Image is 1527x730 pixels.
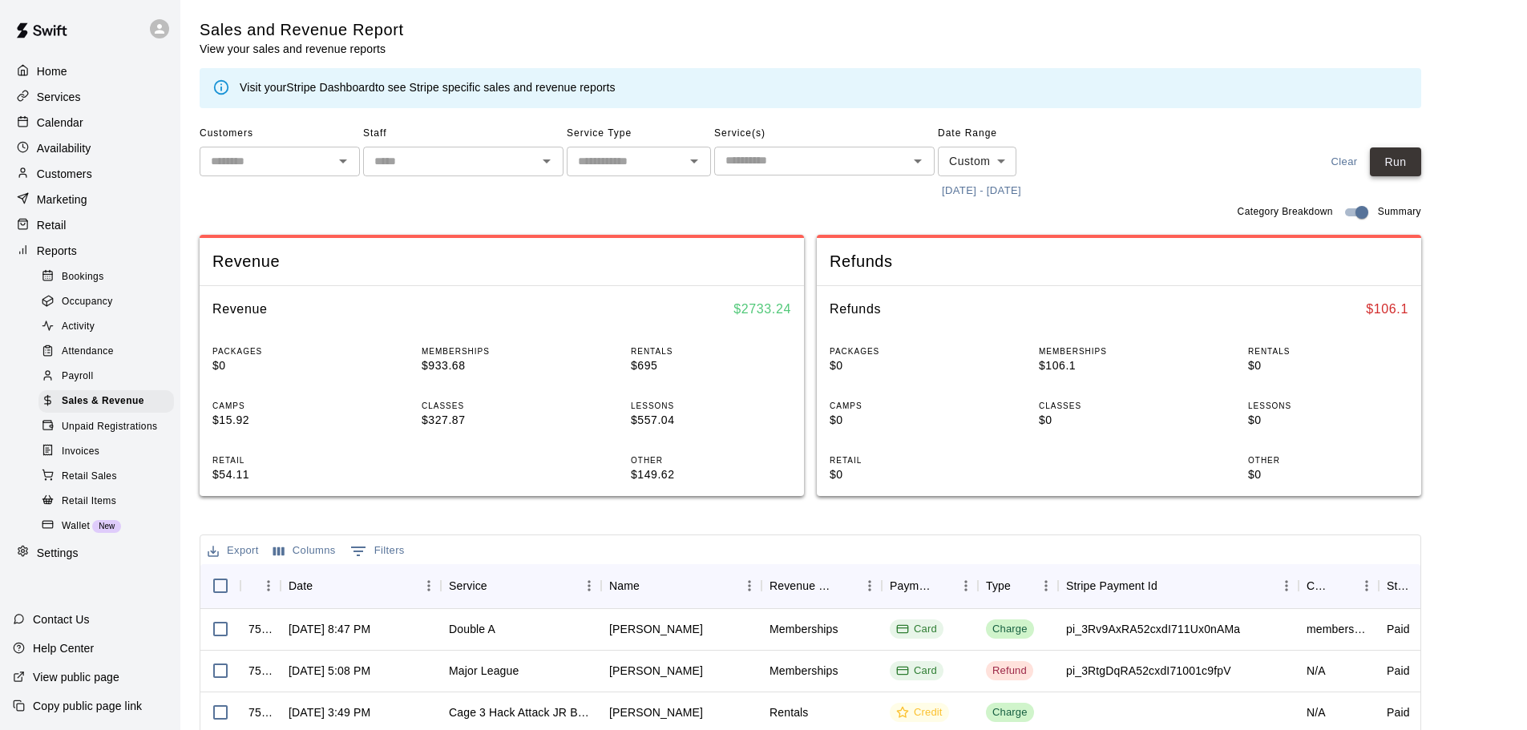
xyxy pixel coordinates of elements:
[200,121,360,147] span: Customers
[33,611,90,627] p: Contact Us
[248,663,273,679] div: 750550
[13,162,168,186] a: Customers
[289,621,370,637] div: Aug 11, 2025, 8:47 PM
[830,251,1408,272] span: Refunds
[13,541,168,565] a: Settings
[896,622,937,637] div: Card
[1034,574,1058,598] button: Menu
[1370,147,1421,177] button: Run
[62,269,104,285] span: Bookings
[38,441,174,463] div: Invoices
[212,357,373,374] p: $0
[422,412,582,429] p: $327.87
[332,150,354,172] button: Open
[1387,563,1412,608] div: Status
[1387,704,1410,720] div: Paid
[631,357,791,374] p: $695
[38,390,174,413] div: Sales & Revenue
[907,150,929,172] button: Open
[269,538,340,563] button: Select columns
[257,574,281,598] button: Menu
[33,669,119,685] p: View public page
[37,217,67,233] p: Retail
[37,545,79,561] p: Settings
[835,575,858,597] button: Sort
[1248,466,1408,483] p: $0
[1379,563,1459,608] div: Status
[13,85,168,109] a: Services
[1039,412,1199,429] p: $0
[1248,357,1408,374] p: $0
[200,41,404,57] p: View your sales and revenue reports
[286,81,375,94] a: Stripe Dashboard
[737,574,761,598] button: Menu
[1248,454,1408,466] p: OTHER
[13,188,168,212] a: Marketing
[38,466,174,488] div: Retail Sales
[1248,412,1408,429] p: $0
[62,294,113,310] span: Occupancy
[449,704,593,720] div: Cage 3 Hack Attack JR Baseball
[1039,400,1199,412] p: CLASSES
[986,563,1011,608] div: Type
[38,289,180,314] a: Occupancy
[609,563,640,608] div: Name
[422,345,582,357] p: MEMBERSHIPS
[33,698,142,714] p: Copy public page link
[13,213,168,237] a: Retail
[37,89,81,105] p: Services
[609,621,703,637] div: Jared Frosch
[212,400,373,412] p: CAMPS
[535,150,558,172] button: Open
[62,494,116,510] span: Retail Items
[640,575,662,597] button: Sort
[204,538,263,563] button: Export
[1307,663,1326,679] div: N/A
[631,345,791,357] p: RENTALS
[62,419,157,435] span: Unpaid Registrations
[281,563,441,608] div: Date
[38,416,174,438] div: Unpaid Registrations
[212,299,268,320] h6: Revenue
[248,704,273,720] div: 750334
[38,439,180,464] a: Invoices
[1299,563,1379,608] div: Coupon
[37,192,87,208] p: Marketing
[13,239,168,263] a: Reports
[62,344,114,360] span: Attendance
[1039,357,1199,374] p: $106.1
[212,251,791,272] span: Revenue
[38,340,180,365] a: Attendance
[1066,563,1157,608] div: Stripe Payment Id
[200,19,404,41] h5: Sales and Revenue Report
[733,299,791,320] h6: $ 2733.24
[212,454,373,466] p: RETAIL
[1058,563,1299,608] div: Stripe Payment Id
[37,115,83,131] p: Calendar
[761,563,882,608] div: Revenue Category
[1307,563,1332,608] div: Coupon
[62,469,117,485] span: Retail Sales
[1275,574,1299,598] button: Menu
[37,243,77,259] p: Reports
[313,575,335,597] button: Sort
[449,563,487,608] div: Service
[896,705,943,720] div: Credit
[770,621,838,637] div: Memberships
[896,663,937,679] div: Card
[1307,621,1371,637] div: membership cash
[212,345,373,357] p: PACKAGES
[978,563,1058,608] div: Type
[1319,147,1370,177] button: Clear
[938,179,1025,204] button: [DATE] - [DATE]
[1412,575,1435,597] button: Sort
[714,121,935,147] span: Service(s)
[830,454,990,466] p: RETAIL
[890,563,931,608] div: Payment Method
[1387,621,1410,637] div: Paid
[38,316,174,338] div: Activity
[1157,575,1180,597] button: Sort
[1238,204,1333,220] span: Category Breakdown
[992,705,1028,720] div: Charge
